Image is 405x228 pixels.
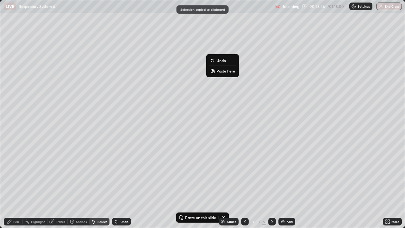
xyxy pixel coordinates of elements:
div: 6 [262,219,266,225]
div: / [259,220,261,224]
button: Paste on this slide [178,214,217,221]
img: add-slide-button [280,219,285,224]
div: Pen [13,220,19,223]
p: Settings [358,5,370,8]
img: recording.375f2c34.svg [275,4,280,9]
div: Slides [227,220,236,223]
button: Undo [209,57,236,64]
div: Eraser [56,220,65,223]
p: Paste on this slide [185,215,216,220]
p: Undo [216,58,226,63]
div: Add [287,220,293,223]
div: Highlight [31,220,45,223]
button: End Class [376,3,402,10]
p: LIVE [6,4,14,9]
div: Undo [121,220,128,223]
button: Paste here [209,67,236,75]
div: Shapes [76,220,87,223]
div: 6 [251,220,258,224]
div: More [391,220,399,223]
img: end-class-cross [378,4,383,9]
p: Recording [282,4,299,9]
div: Select [97,220,107,223]
p: Paste here [216,68,235,73]
p: Respiratory System 6 [19,4,55,9]
img: class-settings-icons [351,4,356,9]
